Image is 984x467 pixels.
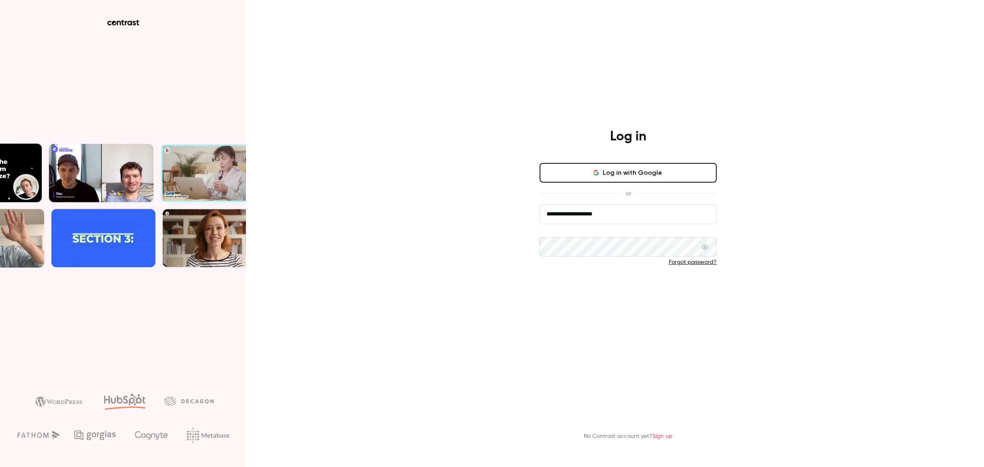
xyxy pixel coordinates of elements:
[622,189,635,198] span: or
[584,432,672,441] p: No Contrast account yet?
[652,433,672,439] a: Sign up
[540,163,717,183] button: Log in with Google
[610,128,646,145] h4: Log in
[669,259,717,265] a: Forgot password?
[164,396,214,405] img: decagon
[540,279,717,299] button: Log in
